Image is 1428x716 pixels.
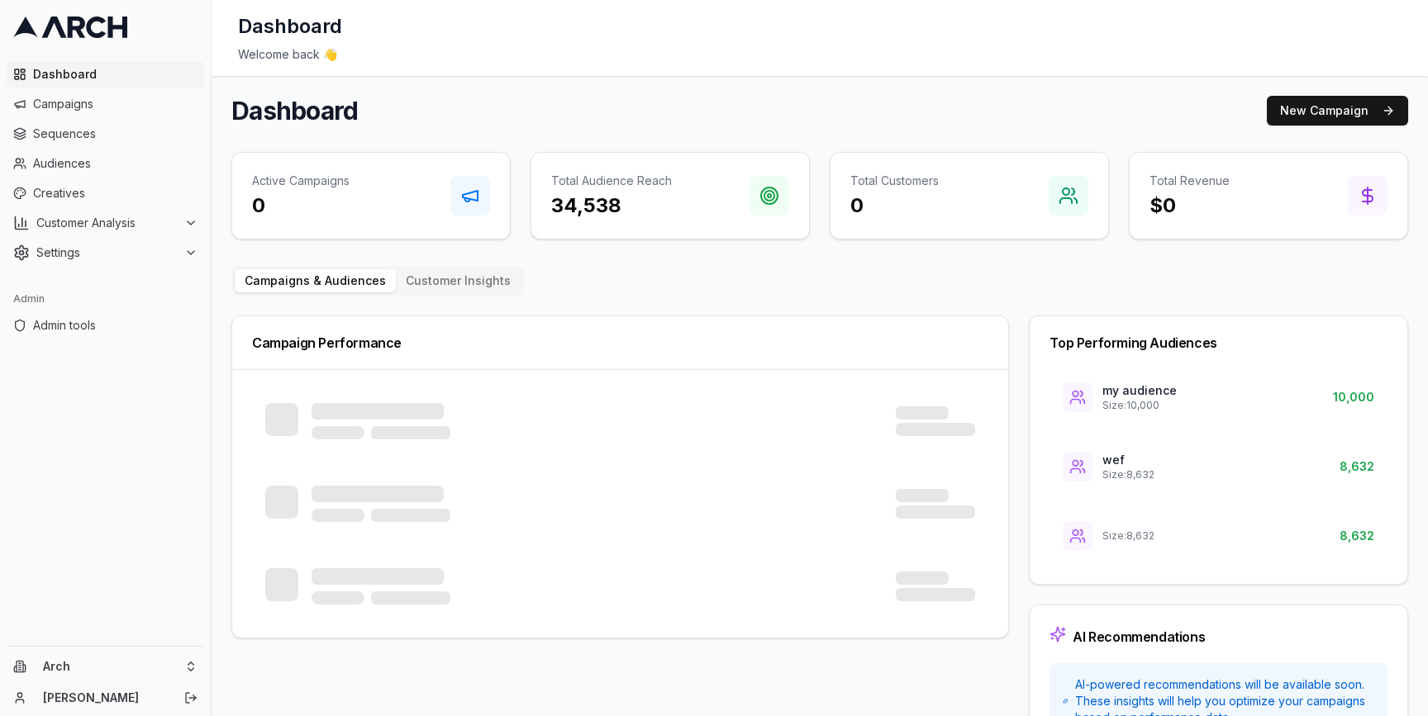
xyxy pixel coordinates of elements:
div: Welcome back 👋 [238,46,1402,63]
a: Audiences [7,150,204,177]
h3: $0 [1150,192,1230,219]
p: Total Customers [850,173,939,189]
div: Campaign Performance [252,336,988,349]
span: Dashboard [33,66,198,83]
h1: Dashboard [238,13,342,40]
a: [PERSON_NAME] [43,690,166,706]
a: Creatives [7,180,204,206]
h3: 0 [850,192,939,219]
a: Sequences [7,121,204,147]
button: Customer Insights [396,269,521,292]
button: Customer Analysis [7,210,204,236]
div: AI Recommendations [1073,630,1205,643]
span: Arch [43,659,178,674]
p: Size: 8,632 [1102,529,1154,543]
span: Audiences [33,155,198,172]
button: Log out [179,686,202,709]
a: Campaigns [7,91,204,117]
p: wef [1102,452,1154,468]
p: Total Audience Reach [551,173,672,189]
button: New Campaign [1267,96,1408,126]
p: Size: 10,000 [1102,399,1177,412]
div: Admin [7,286,204,312]
span: 8,632 [1340,458,1374,475]
span: Settings [36,244,178,261]
a: Admin tools [7,312,204,339]
span: Campaigns [33,96,198,112]
span: Customer Analysis [36,215,178,231]
button: Arch [7,653,204,680]
button: Settings [7,239,204,266]
span: Admin tools [33,317,198,334]
button: Campaigns & Audiences [235,269,396,292]
div: Top Performing Audiences [1050,336,1388,349]
p: my audience [1102,382,1177,399]
p: Size: 8,632 [1102,468,1154,481]
h3: 34,538 [551,192,672,219]
span: Creatives [33,185,198,202]
span: 10,000 [1333,389,1374,405]
span: Sequences [33,126,198,142]
h1: Dashboard [231,96,358,126]
p: Total Revenue [1150,173,1230,189]
span: 8,632 [1340,528,1374,544]
p: Active Campaigns [252,173,350,189]
a: Dashboard [7,61,204,88]
h3: 0 [252,192,350,219]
